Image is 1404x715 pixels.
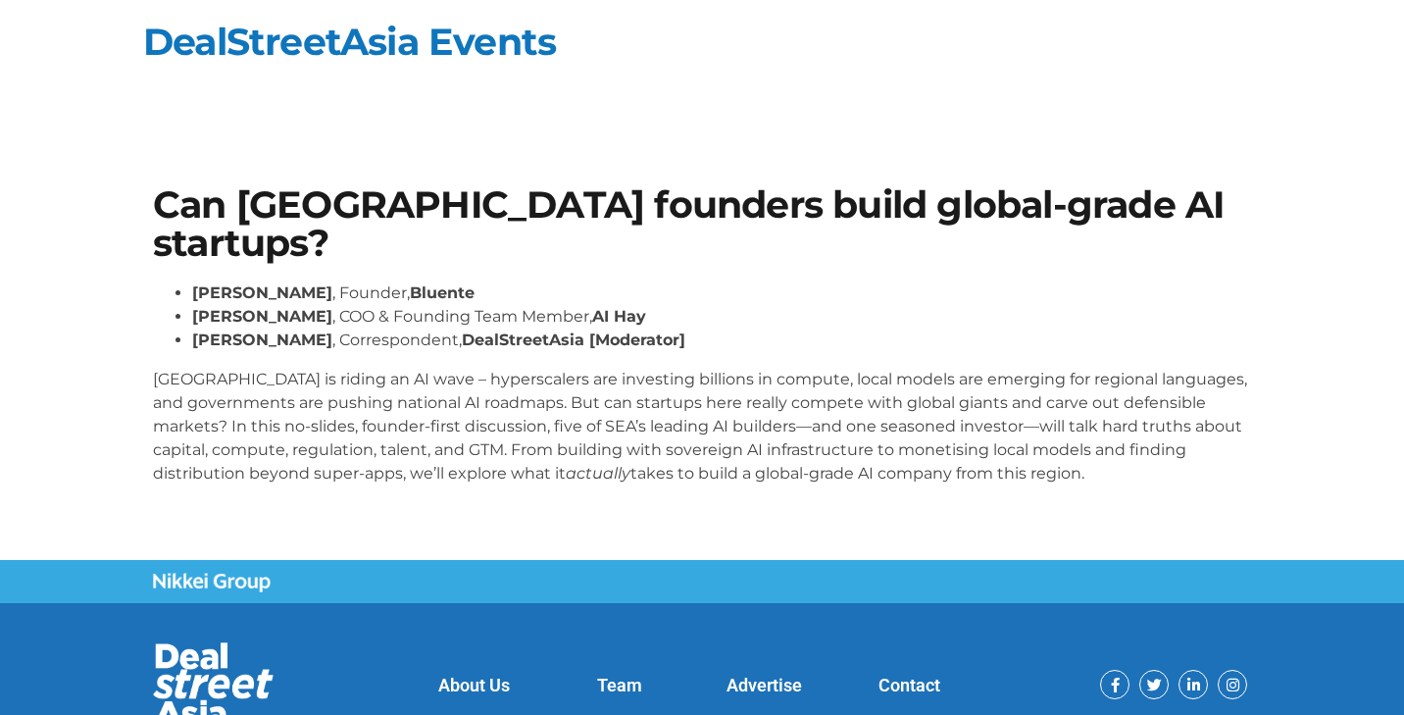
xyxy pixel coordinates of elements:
a: Advertise [727,675,802,695]
em: actually [566,464,630,483]
strong: AI Hay [592,307,646,326]
a: Team [597,675,642,695]
a: Contact [878,675,940,695]
h1: Can [GEOGRAPHIC_DATA] founders build global-grade AI startups? [153,186,1251,262]
strong: Bluente [410,283,475,302]
li: , Correspondent, [192,329,1251,352]
strong: [PERSON_NAME] [192,307,332,326]
strong: DealStreetAsia [Moderator] [462,331,685,349]
li: , Founder, [192,281,1251,305]
img: Nikkei Group [153,573,271,592]
a: About Us [438,675,510,695]
a: DealStreetAsia Events [143,19,556,65]
strong: [PERSON_NAME] [192,283,332,302]
p: [GEOGRAPHIC_DATA] is riding an AI wave – hyperscalers are investing billions in compute, local mo... [153,368,1251,485]
strong: [PERSON_NAME] [192,331,332,349]
li: , COO & Founding Team Member, [192,305,1251,329]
